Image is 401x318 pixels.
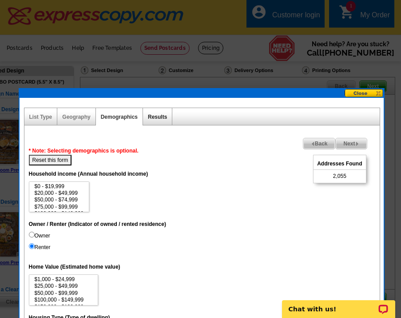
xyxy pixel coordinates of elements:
[314,158,365,170] span: Addresses Found
[101,114,138,120] a: Demographics
[29,263,120,271] label: Home Value (Estimated home value)
[303,138,336,149] a: Back
[34,283,94,290] option: $25,000 - $49,999
[311,142,315,146] img: button-prev-arrow-gray.png
[34,197,85,203] option: $50,000 - $74,999
[29,243,51,251] label: Renter
[303,138,335,149] span: Back
[34,290,94,297] option: $50,000 - $99,999
[34,210,85,217] option: $100,000 - $149,999
[34,276,94,283] option: $1,000 - $24,999
[29,232,50,240] label: Owner
[29,114,52,120] a: List Type
[62,114,90,120] a: Geography
[355,142,359,146] img: button-next-arrow-gray.png
[29,155,72,165] button: Reset this form
[29,232,35,237] input: Owner
[29,170,148,178] label: Household income (Annual household income)
[148,114,167,120] a: Results
[34,183,85,190] option: $0 - $19,999
[34,297,94,303] option: $100,000 - $149,999
[29,220,166,228] label: Owner / Renter (Indicator of owned / rented residence)
[34,190,85,197] option: $20,000 - $49,999
[29,243,35,249] input: Renter
[333,172,346,180] span: 2,055
[335,138,367,149] a: Next
[34,204,85,210] option: $75,000 - $99,999
[34,304,94,310] option: $150,000 - $199,999
[276,290,401,318] iframe: LiveChat chat widget
[29,148,139,154] span: * Note: Selecting demographics is optional.
[336,138,366,149] span: Next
